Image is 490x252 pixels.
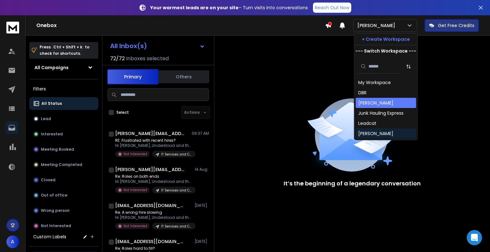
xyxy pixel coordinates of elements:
[192,131,209,136] p: 09:37 AM
[41,208,70,213] p: Wrong person
[29,97,98,110] button: All Status
[115,143,192,148] p: Hi [PERSON_NAME], Understood and thanks for
[161,224,192,229] p: IT Services and Consultants 3 [DATE]
[6,235,19,248] button: A
[107,69,158,84] button: Primary
[33,234,66,240] h3: Custom Labels
[110,43,147,49] h1: All Inbox(s)
[41,177,56,183] p: Closed
[354,33,418,45] button: + Create Workspace
[29,61,98,74] button: All Campaigns
[438,22,474,29] p: Get Free Credits
[29,112,98,125] button: Lead
[41,193,67,198] p: Out of office
[115,238,185,245] h1: [EMAIL_ADDRESS][DOMAIN_NAME]
[110,55,125,62] span: 72 / 72
[158,70,209,84] button: Others
[41,162,82,167] p: Meeting Completed
[115,246,192,251] p: Re: Roles hard to fill?
[41,132,63,137] p: Interested
[358,110,404,116] div: Junk Hauling Express
[34,64,69,71] h1: All Campaigns
[116,110,129,115] label: Select
[402,60,415,73] button: Sort by Sort A-Z
[41,147,74,152] p: Meeting Booked
[115,138,192,143] p: RE: Frustrated with recent hires?
[123,224,147,228] p: Not Interested
[36,22,325,29] h1: Onebox
[313,3,351,13] a: Reach Out Now
[126,55,169,62] h3: Inboxes selected
[115,202,185,209] h1: [EMAIL_ADDRESS][DOMAIN_NAME]
[29,220,98,232] button: Not Interested
[41,101,62,106] p: All Status
[6,22,19,33] img: logo
[29,204,98,217] button: Wrong person
[362,36,410,42] p: + Create Workspace
[123,152,147,156] p: Not Interested
[105,40,210,52] button: All Inbox(s)
[315,4,349,11] p: Reach Out Now
[161,152,192,157] p: IT Services and Consultants 3 [DATE]
[358,130,393,137] div: [PERSON_NAME]
[115,215,192,220] p: Hi [PERSON_NAME], Understood and thanks for
[355,48,416,54] p: --- Switch Workspace ---
[150,4,308,11] p: – Turn visits into conversations
[115,166,185,173] h1: [PERSON_NAME][EMAIL_ADDRESS][DOMAIN_NAME]
[41,223,71,228] p: Not Interested
[115,210,192,215] p: Re: A wrong hire slowing
[467,230,482,245] div: Open Intercom Messenger
[29,189,98,202] button: Out of office
[29,143,98,156] button: Meeting Booked
[41,116,51,121] p: Lead
[115,130,185,137] h1: [PERSON_NAME][EMAIL_ADDRESS][DOMAIN_NAME]
[29,128,98,140] button: Interested
[115,179,192,184] p: Hi [PERSON_NAME], Understood and thanks for
[29,158,98,171] button: Meeting Completed
[150,4,239,11] strong: Your warmest leads are on your site
[358,79,391,86] div: My Workspace
[284,179,421,188] p: It’s the beginning of a legendary conversation
[195,203,209,208] p: [DATE]
[29,174,98,186] button: Closed
[29,84,98,93] h3: Filters
[358,120,376,126] div: Leadcat
[358,90,367,96] div: DBR
[161,188,192,193] p: IT Services and Consultants 2 [DATE]
[425,19,479,32] button: Get Free Credits
[195,239,209,244] p: [DATE]
[358,100,393,106] div: [PERSON_NAME]
[195,167,209,172] p: 14 Aug
[52,43,83,51] span: Ctrl + Shift + k
[115,174,192,179] p: Re: Roles on both ends
[123,188,147,192] p: Not Interested
[40,44,89,57] p: Press to check for shortcuts.
[357,22,398,29] p: [PERSON_NAME]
